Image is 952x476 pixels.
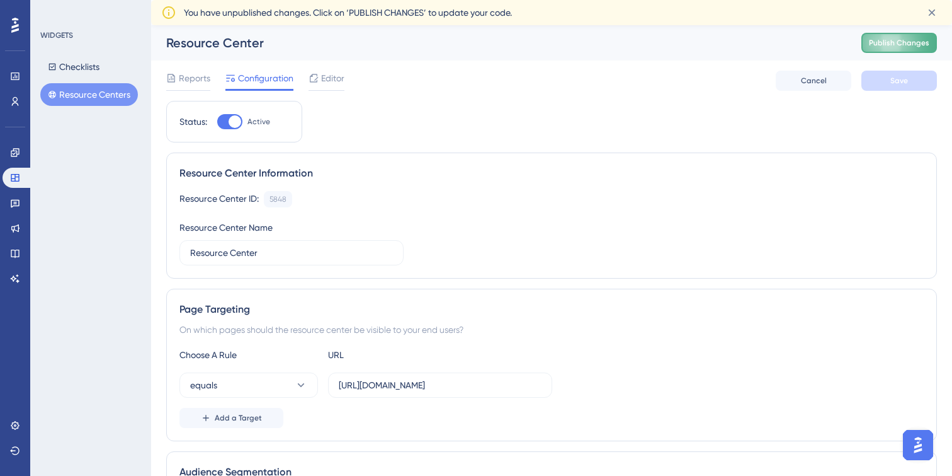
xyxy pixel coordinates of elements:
[247,117,270,127] span: Active
[190,378,217,393] span: equals
[40,55,107,78] button: Checklists
[339,378,541,392] input: yourwebsite.com/path
[321,71,344,86] span: Editor
[861,33,937,53] button: Publish Changes
[238,71,293,86] span: Configuration
[899,426,937,464] iframe: UserGuiding AI Assistant Launcher
[861,71,937,91] button: Save
[179,373,318,398] button: equals
[179,71,210,86] span: Reports
[40,30,73,40] div: WIDGETS
[269,194,286,204] div: 5848
[328,347,467,363] div: URL
[179,166,924,181] div: Resource Center Information
[40,83,138,106] button: Resource Centers
[184,5,512,20] span: You have unpublished changes. Click on ‘PUBLISH CHANGES’ to update your code.
[179,408,283,428] button: Add a Target
[869,38,929,48] span: Publish Changes
[179,191,259,207] div: Resource Center ID:
[179,114,207,129] div: Status:
[179,302,924,317] div: Page Targeting
[190,246,393,260] input: Type your Resource Center name
[801,76,827,86] span: Cancel
[179,220,273,235] div: Resource Center Name
[166,34,830,52] div: Resource Center
[179,347,318,363] div: Choose A Rule
[215,413,262,423] span: Add a Target
[776,71,851,91] button: Cancel
[890,76,908,86] span: Save
[179,322,924,337] div: On which pages should the resource center be visible to your end users?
